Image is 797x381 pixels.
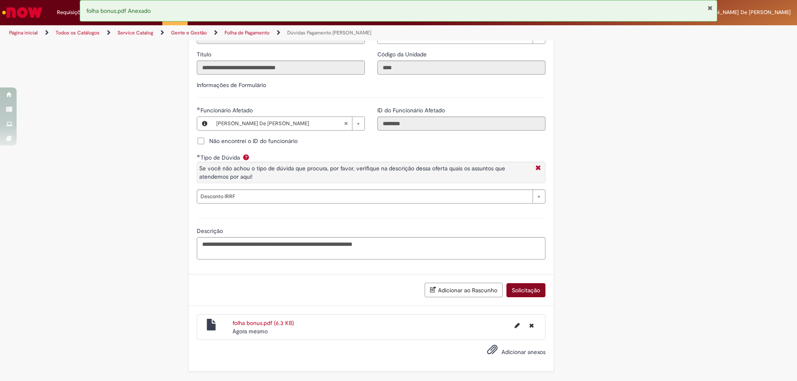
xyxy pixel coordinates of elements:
textarea: Descrição [197,237,545,260]
label: Somente leitura - Título [197,50,213,58]
a: Folha de Pagamento [225,29,269,36]
input: ID do Funcionário Afetado [377,116,545,131]
button: Adicionar anexos [485,342,500,361]
time: 30/08/2025 12:19:37 [232,328,268,335]
span: Adicionar anexos [501,348,545,356]
i: Fechar More information Por question_tipo_de_duvida [533,164,543,173]
span: Requisições [57,8,86,17]
button: Editar nome de arquivo folha bonus.pdf [510,319,525,332]
span: Necessários - Funcionário Afetado [200,107,254,114]
button: Fechar Notificação [707,5,713,11]
label: Somente leitura - Código da Unidade [377,50,428,58]
span: Somente leitura - Código da Unidade [377,51,428,58]
ul: Trilhas de página [6,25,525,41]
button: Funcionário Afetado, Visualizar este registro Douglas De Francisco Canani Dutra [197,117,212,130]
span: Agora mesmo [232,328,268,335]
label: Informações de Formulário [197,81,266,89]
abbr: Limpar campo Funcionário Afetado [340,117,352,130]
span: Desconto IRRF [200,190,528,203]
span: Ajuda para Tipo de Dúvida [241,154,251,160]
span: Somente leitura - ID do Funcionário Afetado [377,107,447,114]
a: Todos os Catálogos [56,29,100,36]
span: Obrigatório Preenchido [197,154,200,158]
a: Service Catalog [117,29,153,36]
span: Obrigatório Preenchido [197,107,200,110]
span: [PERSON_NAME] De [PERSON_NAME] [697,9,791,16]
a: [PERSON_NAME] De [PERSON_NAME]Limpar campo Funcionário Afetado [212,117,364,130]
button: Solicitação [506,283,545,297]
img: ServiceNow [1,4,44,21]
span: Não encontrei o ID do funcionário [209,137,298,145]
input: Título [197,61,365,75]
span: Se você não achou o tipo de dúvida que procura, por favor, verifique na descrição dessa oferta qu... [199,165,505,180]
a: Página inicial [9,29,38,36]
input: Código da Unidade [377,61,545,75]
span: Somente leitura - Título [197,51,213,58]
button: Adicionar ao Rascunho [425,283,503,297]
button: Excluir folha bonus.pdf [524,319,539,332]
span: Descrição [197,227,225,235]
span: Tipo de Dúvida [200,154,242,161]
a: folha bonus.pdf (6.3 KB) [232,319,294,327]
span: [PERSON_NAME] De [PERSON_NAME] [216,117,344,130]
a: Gente e Gestão [171,29,207,36]
span: folha bonus.pdf Anexado [86,7,151,15]
a: Dúvidas Pagamento [PERSON_NAME] [287,29,371,36]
